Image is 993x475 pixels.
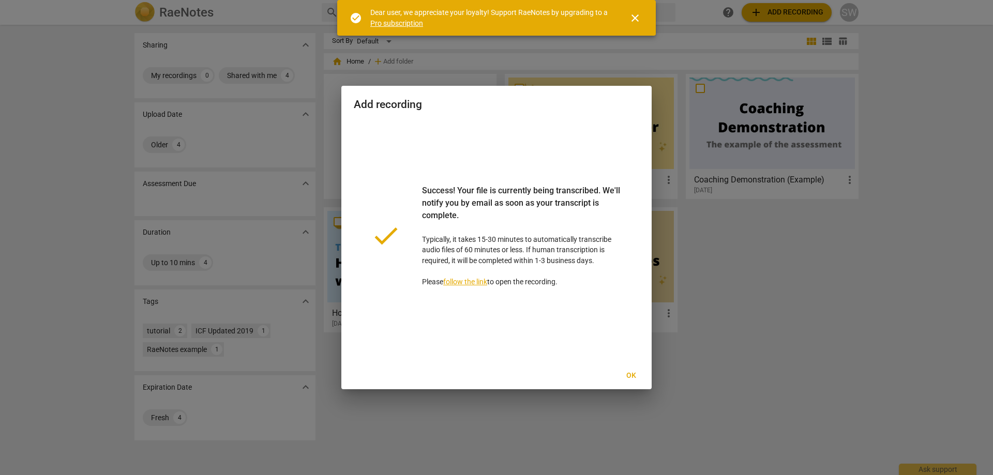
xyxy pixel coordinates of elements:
h2: Add recording [354,98,639,111]
span: Ok [623,371,639,381]
p: Typically, it takes 15-30 minutes to automatically transcribe audio files of 60 minutes or less. ... [422,185,623,287]
button: Ok [614,366,648,385]
span: check_circle [350,12,362,24]
a: follow the link [443,278,487,286]
div: Dear user, we appreciate your loyalty! Support RaeNotes by upgrading to a [370,7,610,28]
a: Pro subscription [370,19,423,27]
button: Close [623,6,648,30]
div: Success! Your file is currently being transcribed. We'll notify you by email as soon as your tran... [422,185,623,234]
span: close [629,12,641,24]
span: done [370,220,401,251]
